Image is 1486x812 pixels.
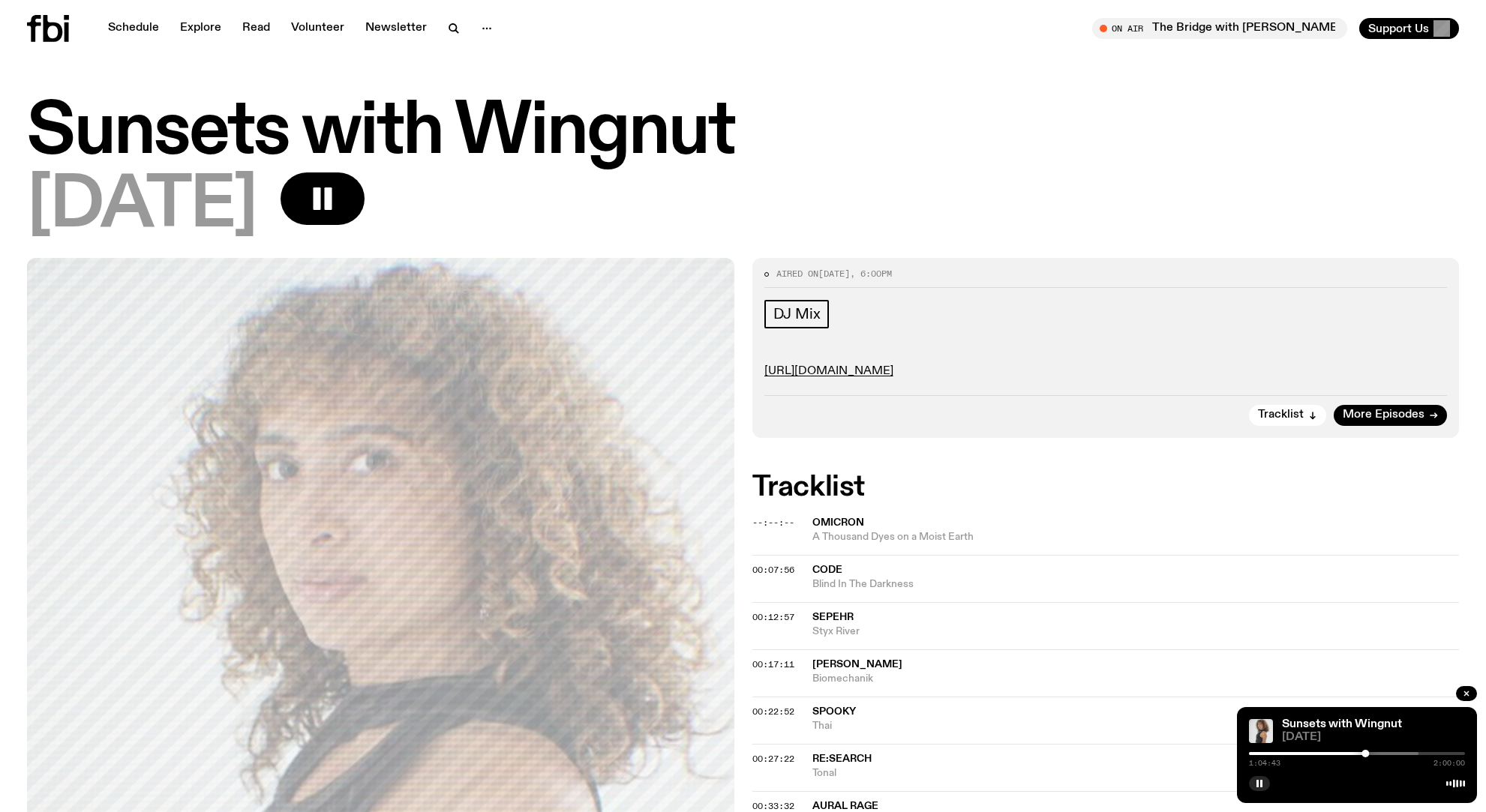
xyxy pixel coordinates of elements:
span: Styx River [812,625,1460,639]
button: Support Us [1359,18,1459,39]
a: Sunsets with Wingnut [1282,718,1402,730]
span: [DATE] [1282,732,1465,743]
a: Explore [171,18,230,39]
a: Newsletter [356,18,436,39]
span: , 6:00pm [850,268,892,280]
h2: Tracklist [752,474,1460,501]
span: [DATE] [27,172,257,240]
span: Re:search [812,754,872,764]
span: 00:22:52 [752,706,794,718]
button: On AirThe Bridge with [PERSON_NAME] [1092,18,1347,39]
span: 1:04:43 [1249,760,1280,767]
button: 00:12:57 [752,613,794,622]
button: 00:33:32 [752,802,794,811]
span: Tracklist [1258,409,1304,421]
button: 00:17:11 [752,661,794,669]
button: 00:27:22 [752,755,794,763]
a: Schedule [99,18,168,39]
img: Tangela looks past her left shoulder into the camera with an inquisitive look. She is wearing a s... [1249,719,1273,743]
span: Support Us [1368,22,1429,35]
span: DJ Mix [773,306,821,322]
span: Omicron [812,517,864,528]
span: 00:07:56 [752,564,794,576]
span: Sepehr [812,612,854,622]
span: More Episodes [1343,409,1424,421]
span: --:--:-- [752,517,794,529]
span: 00:33:32 [752,800,794,812]
a: Read [233,18,279,39]
button: 00:22:52 [752,708,794,716]
span: [PERSON_NAME] [812,659,902,670]
span: 2:00:00 [1433,760,1465,767]
span: Blind In The Darkness [812,577,1460,592]
a: [URL][DOMAIN_NAME] [764,365,893,377]
a: More Episodes [1334,405,1447,426]
span: Biomechanik [812,672,1460,686]
a: Volunteer [282,18,353,39]
span: 00:12:57 [752,611,794,623]
span: Aural Rage [812,801,878,811]
button: Tracklist [1249,405,1326,426]
h1: Sunsets with Wingnut [27,99,1459,166]
span: 00:17:11 [752,658,794,670]
span: A Thousand Dyes on a Moist Earth [812,530,1460,544]
span: Code [812,565,842,575]
span: Spooky [812,706,856,717]
span: Thai [812,719,1460,733]
span: [DATE] [818,268,850,280]
a: DJ Mix [764,300,830,328]
span: Tonal [812,766,1460,781]
span: Aired on [776,268,818,280]
span: 00:27:22 [752,753,794,765]
button: 00:07:56 [752,566,794,574]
